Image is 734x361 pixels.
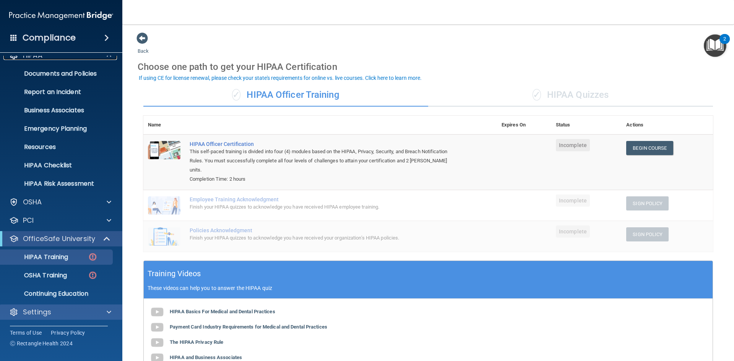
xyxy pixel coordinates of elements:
[23,216,34,225] p: PCI
[10,329,42,337] a: Terms of Use
[5,143,109,151] p: Resources
[9,8,113,23] img: PMB logo
[622,116,713,134] th: Actions
[626,227,669,241] button: Sign Policy
[5,107,109,114] p: Business Associates
[5,88,109,96] p: Report an Incident
[723,39,726,49] div: 2
[138,39,149,54] a: Back
[5,180,109,188] p: HIPAA Risk Assessment
[551,116,622,134] th: Status
[5,70,109,78] p: Documents and Policies
[626,141,673,155] a: Begin Course
[51,329,85,337] a: Privacy Policy
[143,116,185,134] th: Name
[232,89,240,100] span: ✓
[10,340,73,347] span: Ⓒ Rectangle Health 2024
[190,141,459,147] a: HIPAA Officer Certification
[533,89,541,100] span: ✓
[5,253,68,261] p: HIPAA Training
[138,56,719,78] div: Choose one path to get your HIPAA Certification
[23,234,95,243] p: OfficeSafe University
[170,309,275,314] b: HIPAA Basics For Medical and Dental Practices
[704,34,726,57] button: Open Resource Center, 2 new notifications
[190,202,459,212] div: Finish your HIPAA quizzes to acknowledge you have received HIPAA employee training.
[23,197,42,207] p: OSHA
[148,285,709,291] p: These videos can help you to answer the HIPAA quiz
[138,74,423,82] button: If using CE for license renewal, please check your state's requirements for online vs. live cours...
[5,272,67,279] p: OSHA Training
[556,194,590,207] span: Incomplete
[626,196,669,210] button: Sign Policy
[556,139,590,151] span: Incomplete
[149,335,165,350] img: gray_youtube_icon.38fcd6cc.png
[149,304,165,320] img: gray_youtube_icon.38fcd6cc.png
[143,84,428,107] div: HIPAA Officer Training
[5,162,109,169] p: HIPAA Checklist
[149,320,165,335] img: gray_youtube_icon.38fcd6cc.png
[148,267,201,280] h5: Training Videos
[9,308,111,317] a: Settings
[497,116,551,134] th: Expires On
[190,175,459,184] div: Completion Time: 2 hours
[190,196,459,202] div: Employee Training Acknowledgment
[88,252,97,262] img: danger-circle.6113f641.png
[556,225,590,238] span: Incomplete
[5,290,109,298] p: Continuing Education
[428,84,713,107] div: HIPAA Quizzes
[23,32,76,43] h4: Compliance
[9,197,111,207] a: OSHA
[170,324,327,330] b: Payment Card Industry Requirements for Medical and Dental Practices
[5,125,109,133] p: Emergency Planning
[9,234,111,243] a: OfficeSafe University
[170,355,242,360] b: HIPAA and Business Associates
[190,227,459,233] div: Policies Acknowledgment
[23,308,51,317] p: Settings
[88,270,97,280] img: danger-circle.6113f641.png
[139,75,422,81] div: If using CE for license renewal, please check your state's requirements for online vs. live cours...
[190,147,459,175] div: This self-paced training is divided into four (4) modules based on the HIPAA, Privacy, Security, ...
[190,233,459,243] div: Finish your HIPAA quizzes to acknowledge you have received your organization’s HIPAA policies.
[9,216,111,225] a: PCI
[170,339,223,345] b: The HIPAA Privacy Rule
